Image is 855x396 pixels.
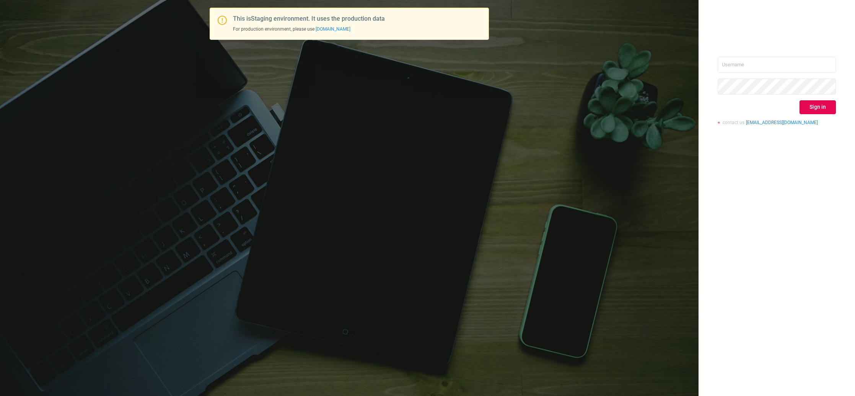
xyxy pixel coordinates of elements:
[746,120,818,125] a: [EMAIL_ADDRESS][DOMAIN_NAME]
[723,120,744,125] span: contact us
[233,26,350,32] span: For production environment, please use
[718,57,836,73] input: Username
[316,26,350,32] a: [DOMAIN_NAME]
[233,15,385,22] span: This is Staging environment. It uses the production data
[800,100,836,114] button: Sign in
[218,16,227,25] i: icon: exclamation-circle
